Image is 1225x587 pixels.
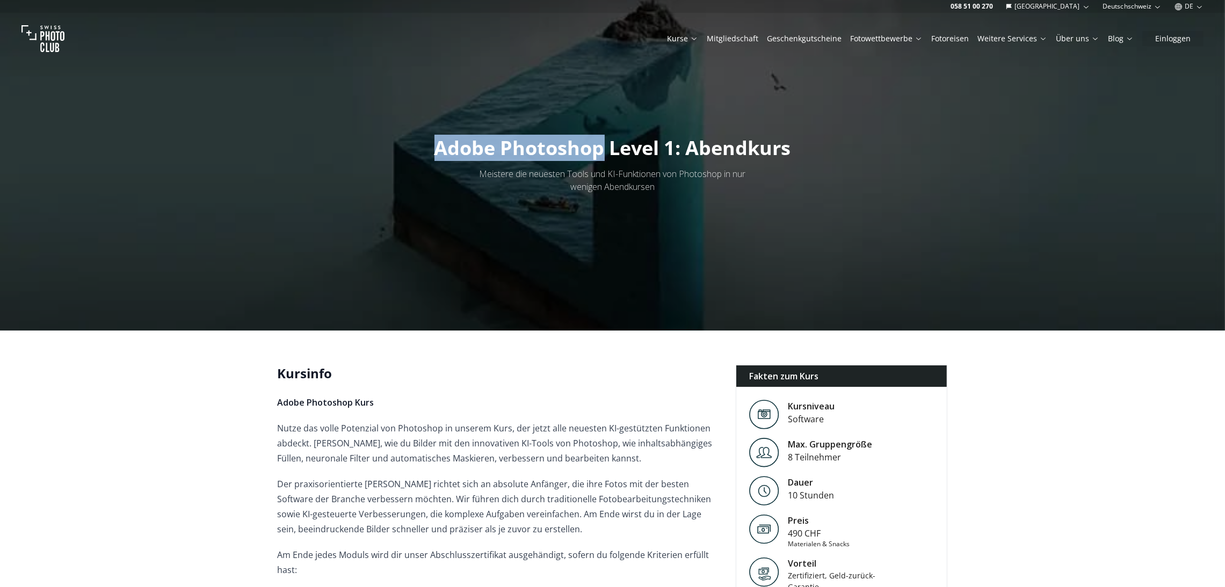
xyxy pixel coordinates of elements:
[931,33,969,44] a: Fotoreisen
[1108,33,1134,44] a: Blog
[278,365,719,382] h2: Kursinfo
[846,31,927,46] button: Fotowettbewerbe
[977,33,1047,44] a: Weitere Services
[788,514,850,527] div: Preis
[749,476,779,505] img: Level
[788,489,834,502] div: 10 Stunden
[480,168,746,193] span: Meistere die neuesten Tools und KI-Funktionen von Photoshop in nur wenigen Abendkursen
[788,413,835,425] div: Software
[663,31,702,46] button: Kurse
[21,17,64,60] img: Swiss photo club
[278,476,719,537] p: Der praxisorientierte [PERSON_NAME] richtet sich an absolute Anfänger, die ihre Fotos mit der bes...
[788,438,872,451] div: Max. Gruppengröße
[749,514,779,544] img: Preis
[973,31,1052,46] button: Weitere Services
[667,33,698,44] a: Kurse
[850,33,923,44] a: Fotowettbewerbe
[788,540,850,548] div: Materialen & Snacks
[951,2,993,11] a: 058 51 00 270
[1142,31,1204,46] button: Einloggen
[736,365,947,387] div: Fakten zum Kurs
[927,31,973,46] button: Fotoreisen
[434,135,791,161] span: Adobe Photoshop Level 1: Abendkurs
[749,438,779,467] img: Level
[788,476,834,489] div: Dauer
[1056,33,1099,44] a: Über uns
[1052,31,1104,46] button: Über uns
[788,400,835,413] div: Kursniveau
[278,547,719,577] p: Am Ende jedes Moduls wird dir unser Abschlusszertifikat ausgehändigt, sofern du folgende Kriterie...
[707,33,758,44] a: Mitgliedschaft
[702,31,763,46] button: Mitgliedschaft
[1104,31,1138,46] button: Blog
[788,557,879,570] div: Vorteil
[749,557,779,587] img: Vorteil
[278,421,719,466] p: Nutze das volle Potenzial von Photoshop in unserem Kurs, der jetzt alle neuesten KI-gestützten Fu...
[788,451,872,464] div: 8 Teilnehmer
[749,400,779,429] img: Level
[278,397,374,408] strong: Adobe Photoshop Kurs
[767,33,842,44] a: Geschenkgutscheine
[788,527,850,540] div: 490 CHF
[763,31,846,46] button: Geschenkgutscheine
